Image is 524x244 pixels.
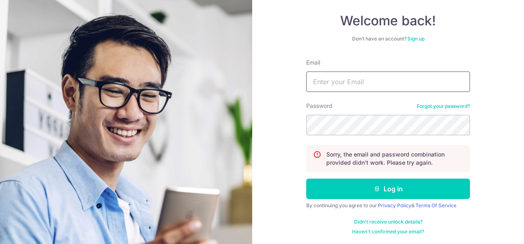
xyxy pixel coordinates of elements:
[326,150,463,167] p: Sorry, the email and password combination provided didn't work. Please try again.
[306,102,332,110] label: Password
[416,202,456,208] a: Terms Of Service
[354,219,422,225] a: Didn't receive unlock details?
[407,36,425,42] a: Sign up
[378,202,411,208] a: Privacy Policy
[306,72,470,92] input: Enter your Email
[306,36,470,42] div: Don’t have an account?
[306,202,470,209] div: By continuing you agree to our &
[417,103,470,110] a: Forgot your password?
[306,58,320,67] label: Email
[352,228,424,235] a: Haven't confirmed your email?
[306,179,470,199] button: Log in
[306,13,470,29] h4: Welcome back!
